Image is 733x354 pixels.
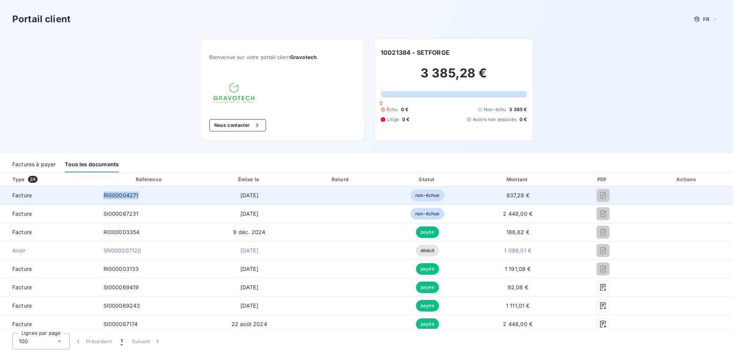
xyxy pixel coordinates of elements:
[387,106,398,113] span: Échu
[299,175,383,183] div: Retard
[104,210,139,217] span: SI000087231
[127,333,166,349] button: Suivant
[509,106,527,113] span: 3 385 €
[240,247,258,254] span: [DATE]
[104,321,138,327] span: SI000067174
[519,116,527,123] span: 0 €
[567,175,639,183] div: PDF
[506,302,530,309] span: 1 111,01 €
[203,175,296,183] div: Émise le
[6,284,91,291] span: Facture
[28,176,38,183] span: 24
[240,192,258,198] span: [DATE]
[104,229,140,235] span: RI000003354
[505,265,531,272] span: 1 191,08 €
[416,318,439,330] span: payée
[6,302,91,310] span: Facture
[70,333,116,349] button: Précédent
[19,338,28,345] span: 100
[380,100,383,106] span: 0
[233,229,265,235] span: 9 déc. 2024
[240,302,258,309] span: [DATE]
[6,228,91,236] span: Facture
[6,247,91,254] span: Avoir
[6,192,91,199] span: Facture
[6,320,91,328] span: Facture
[473,116,516,123] span: Avoirs non associés
[209,54,355,60] span: Bienvenue sur votre portail client .
[402,116,409,123] span: 0 €
[290,54,317,60] span: Gravotech
[416,245,439,256] span: déduit
[121,338,123,345] span: 1
[411,190,444,201] span: non-échue
[232,321,267,327] span: 22 août 2024
[484,106,506,113] span: Non-échu
[12,156,56,172] div: Factures à payer
[6,265,91,273] span: Facture
[209,119,266,131] button: Nous contacter
[503,321,532,327] span: 2 448,00 €
[240,284,258,290] span: [DATE]
[506,229,529,235] span: 186,62 €
[508,284,528,290] span: 92,08 €
[642,175,731,183] div: Actions
[416,282,439,293] span: payée
[381,66,527,88] h2: 3 385,28 €
[703,16,709,22] span: FR
[416,226,439,238] span: payée
[104,284,139,290] span: SI000069419
[504,247,531,254] span: 1 099,01 €
[104,302,140,309] span: SI000069243
[104,192,139,198] span: RI000004271
[116,333,127,349] button: 1
[387,116,399,123] span: Litige
[6,210,91,218] span: Facture
[209,79,258,107] img: Company logo
[506,192,529,198] span: 937,28 €
[136,176,162,182] div: Référence
[104,265,139,272] span: RI000003133
[240,210,258,217] span: [DATE]
[401,106,408,113] span: 0 €
[240,265,258,272] span: [DATE]
[416,300,439,311] span: payée
[12,12,71,26] h3: Portail client
[503,210,532,217] span: 2 448,00 €
[381,48,450,57] h6: 10021384 - SETFORGE
[8,175,96,183] div: Type
[104,247,141,254] span: SN000007120
[416,263,439,275] span: payée
[65,156,119,172] div: Tous les documents
[411,208,444,220] span: non-échue
[386,175,468,183] div: Statut
[472,175,564,183] div: Montant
